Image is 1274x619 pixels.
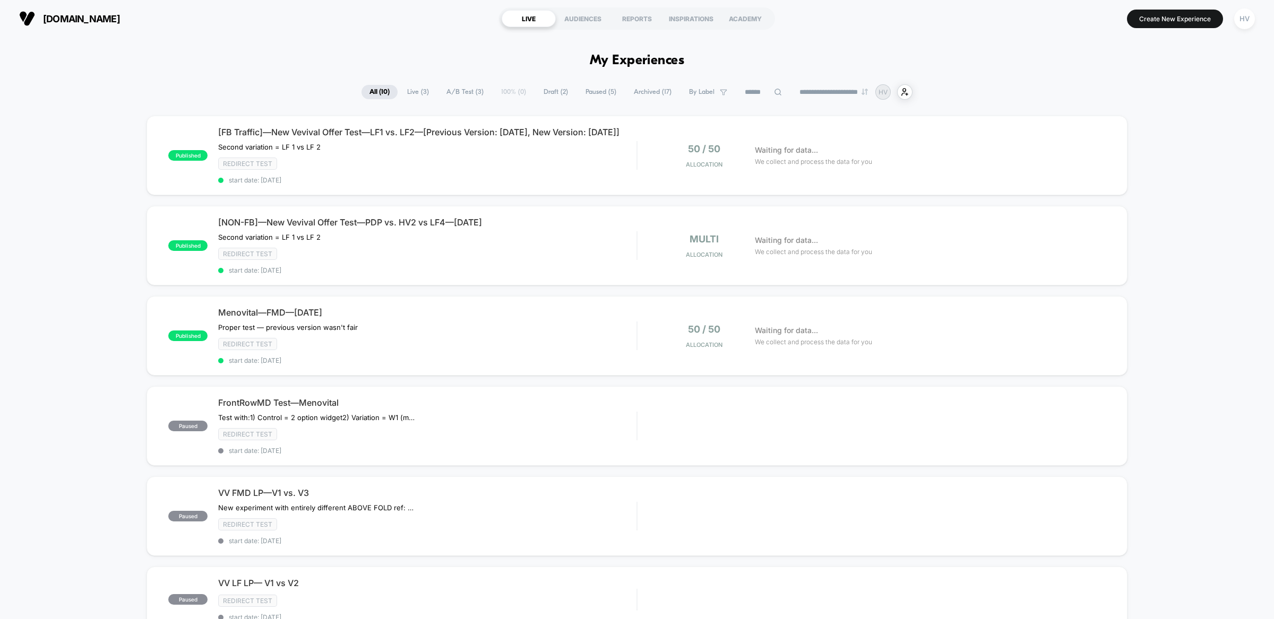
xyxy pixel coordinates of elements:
span: Waiting for data... [755,144,818,156]
div: REPORTS [610,10,664,27]
span: Redirect Test [218,428,277,440]
button: Create New Experience [1127,10,1223,28]
span: Redirect Test [218,595,277,607]
span: Second variation = LF 1 vs LF 2 [218,143,321,151]
span: Archived ( 17 ) [626,85,679,99]
span: start date: [DATE] [218,176,636,184]
span: Live ( 3 ) [399,85,437,99]
img: Visually logo [19,11,35,27]
span: Proper test — previous version wasn't fair [218,323,358,332]
span: [FB Traffic]—New Vevival Offer Test—LF1 vs. LF2—[Previous Version: [DATE], New Version: [DATE]] [218,127,636,137]
span: By Label [689,88,715,96]
div: HV [1234,8,1255,29]
span: Allocation [686,341,722,348]
span: Redirect Test [218,158,277,170]
span: Menovital—FMD—[DATE] [218,307,636,318]
div: AUDIENCES [556,10,610,27]
span: VV LF LP— V1 vs V2 [218,578,636,588]
span: We collect and process the data for you [755,337,872,347]
span: paused [168,421,208,431]
span: Redirect Test [218,518,277,530]
span: start date: [DATE] [218,447,636,455]
span: Waiting for data... [755,234,818,246]
span: paused [168,594,208,605]
span: start date: [DATE] [218,356,636,364]
span: We collect and process the data for you [755,247,872,257]
h1: My Experiences [590,53,685,68]
span: [NON-FB]—New Vevival Offer Test—PDP vs. HV2 vs LF4—[DATE] [218,217,636,228]
span: FrontRowMD Test—Menovital [218,397,636,408]
span: All ( 10 ) [361,85,398,99]
span: start date: [DATE] [218,537,636,545]
span: published [168,240,208,251]
span: Test with:1) Control = 2 option widget2) Variation = W1 (multi option widget) + FMD [218,413,415,422]
span: published [168,330,208,341]
span: published [168,150,208,161]
span: We collect and process the data for you [755,156,872,167]
img: end [862,89,868,95]
span: Allocation [686,251,722,258]
span: Allocation [686,161,722,168]
span: Draft ( 2 ) [536,85,576,99]
button: HV [1231,8,1258,30]
span: Paused ( 5 ) [578,85,624,99]
div: INSPIRATIONS [664,10,718,27]
span: 50 / 50 [688,324,720,335]
span: New experiment with entirely different ABOVE FOLD ref: Notion 'New LP Build - [DATE]' — Versus or... [218,503,415,512]
button: [DOMAIN_NAME] [16,10,123,27]
div: ACADEMY [718,10,772,27]
span: [DOMAIN_NAME] [43,13,120,24]
span: Redirect Test [218,338,277,350]
span: start date: [DATE] [218,266,636,274]
div: LIVE [502,10,556,27]
span: paused [168,511,208,521]
span: Waiting for data... [755,325,818,336]
span: 50 / 50 [688,143,720,154]
span: Second variation = LF 1 vs LF 2 [218,233,321,241]
span: multi [690,233,719,245]
span: A/B Test ( 3 ) [438,85,492,99]
span: Redirect Test [218,248,277,260]
span: VV FMD LP—V1 vs. V3 [218,487,636,498]
p: HV [879,88,888,96]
